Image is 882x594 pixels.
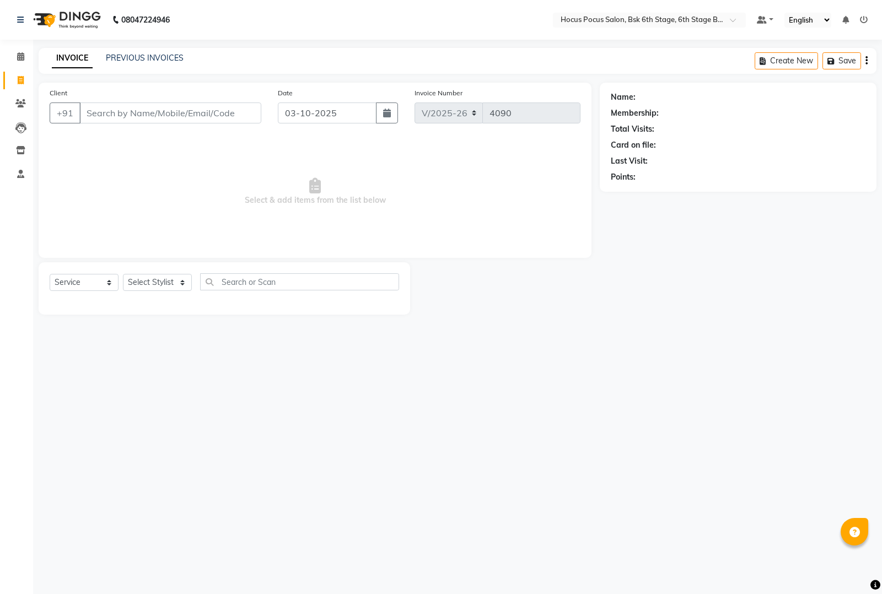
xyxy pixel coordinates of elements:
[755,52,818,69] button: Create New
[611,107,659,119] div: Membership:
[50,137,580,247] span: Select & add items from the list below
[611,123,654,135] div: Total Visits:
[415,88,462,98] label: Invoice Number
[611,139,656,151] div: Card on file:
[121,4,170,35] b: 08047224946
[200,273,399,290] input: Search or Scan
[611,91,636,103] div: Name:
[50,88,67,98] label: Client
[28,4,104,35] img: logo
[278,88,293,98] label: Date
[52,48,93,68] a: INVOICE
[79,102,261,123] input: Search by Name/Mobile/Email/Code
[822,52,861,69] button: Save
[611,155,648,167] div: Last Visit:
[611,171,636,183] div: Points:
[106,53,184,63] a: PREVIOUS INVOICES
[50,102,80,123] button: +91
